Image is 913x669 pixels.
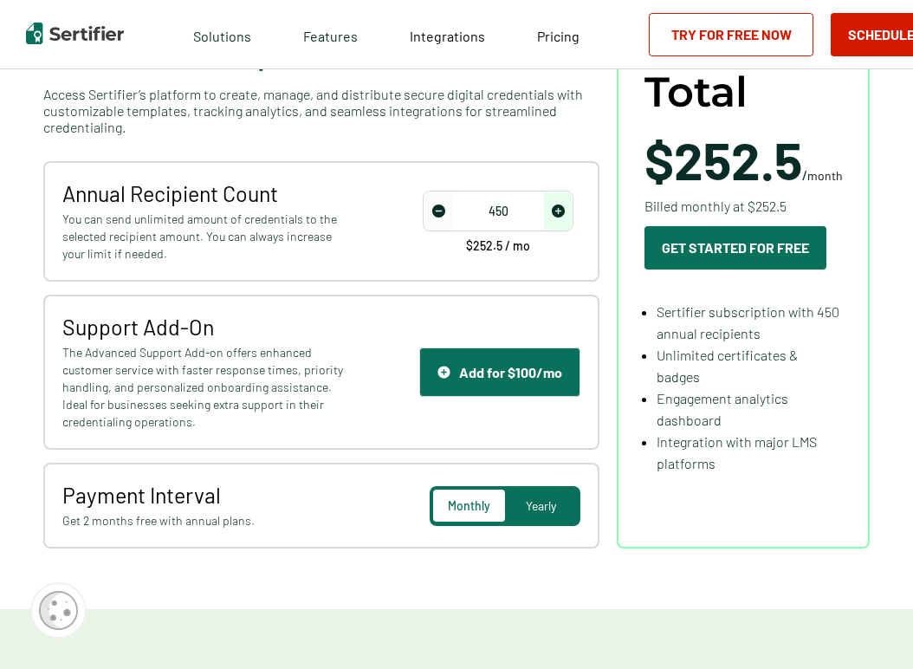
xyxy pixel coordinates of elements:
span: month [807,168,843,183]
img: Cookie Popup Icon [39,591,78,630]
span: Integration with major LMS platforms [657,433,817,471]
span: Sertifier subscription with 450 annual recipients [657,303,839,341]
span: / [644,133,843,185]
span: $252.5 [644,128,802,191]
span: increase number [544,192,572,230]
div: Add for $100/mo [437,364,562,380]
span: Get 2 months free with annual plans. [62,512,344,529]
iframe: Chat Widget [826,586,913,669]
span: Payment Interval [62,482,344,508]
span: Access Sertifier’s platform to create, manage, and distribute secure digital credentials with cus... [43,86,599,135]
span: Solutions [193,23,251,45]
img: Support Icon [437,366,450,379]
span: Integrations [410,28,485,44]
img: Sertifier | Digital Credentialing Platform [26,23,124,44]
a: Pricing [537,23,580,45]
span: The Advanced Support Add-on offers enhanced customer service with faster response times, priority... [62,344,344,431]
span: Features [303,23,358,45]
span: Yearly [526,498,556,513]
span: Monthly [448,498,490,513]
span: Pricing [537,28,580,44]
span: Total [644,68,748,116]
span: Support Add-On [62,314,344,340]
a: Try for Free Now [649,13,813,56]
button: Support IconAdd for $100/mo [419,347,580,397]
span: Engagement analytics dashboard [657,390,788,428]
a: Integrations [410,23,485,45]
span: Unlimited certificates & badges [657,347,798,385]
button: Get Started For Free [644,226,826,270]
span: Annual Recipient Count [62,180,344,206]
span: You can send unlimited amount of credentials to the selected recipient amount. You can always inc... [62,211,344,263]
img: Decrease Icon [432,205,445,218]
img: Increase Icon [552,205,565,218]
span: $252.5 / mo [466,240,530,252]
span: decrease number [424,192,452,230]
span: Billed monthly at $252.5 [644,195,787,217]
